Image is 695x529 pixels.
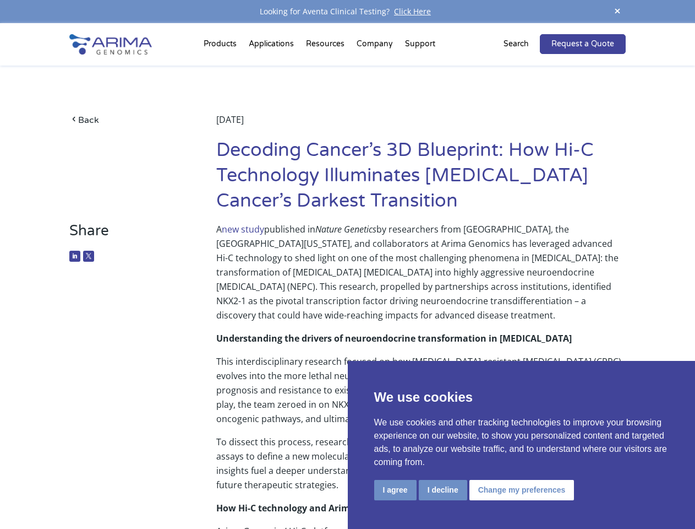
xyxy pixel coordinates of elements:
[419,480,467,500] button: I decline
[374,480,417,500] button: I agree
[315,223,376,235] em: Nature Genetics
[69,4,625,19] div: Looking for Aventa Clinical Testing?
[222,223,264,235] a: new study
[504,37,529,51] p: Search
[540,34,626,54] a: Request a Quote
[374,416,669,469] p: We use cookies and other tracking technologies to improve your browsing experience on our website...
[69,112,185,127] a: Back
[469,480,574,500] button: Change my preferences
[390,6,435,17] a: Click Here
[216,354,626,435] p: This interdisciplinary research focused on how [MEDICAL_DATA]-resistant [MEDICAL_DATA] (CRPC) evo...
[69,34,152,55] img: Arima-Genomics-logo
[216,222,626,331] p: A published in by researchers from [GEOGRAPHIC_DATA], the [GEOGRAPHIC_DATA][US_STATE], and collab...
[216,332,572,344] strong: Understanding the drivers of neuroendocrine transformation in [MEDICAL_DATA]
[216,435,626,501] p: To dissect this process, researchers employed transcriptional profiling and chromatin accessibili...
[216,138,626,222] h1: Decoding Cancer’s 3D Blueprint: How Hi-C Technology Illuminates [MEDICAL_DATA] Cancer’s Darkest T...
[216,112,626,138] div: [DATE]
[69,222,185,248] h3: Share
[216,502,544,514] strong: How Hi-C technology and Arima Genomics contributed to these discoveries
[374,387,669,407] p: We use cookies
